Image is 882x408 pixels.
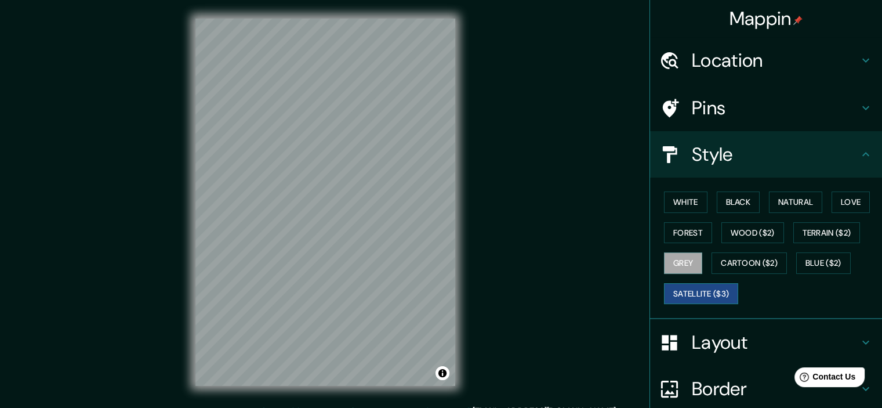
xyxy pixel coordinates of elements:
button: White [664,192,707,213]
div: Style [650,131,882,178]
canvas: Map [195,19,455,386]
h4: Style [692,143,859,166]
h4: Pins [692,96,859,120]
div: Pins [650,85,882,131]
button: Grey [664,252,702,274]
img: pin-icon.png [793,16,803,25]
button: Forest [664,222,712,244]
button: Toggle attribution [435,366,449,380]
button: Natural [769,192,822,213]
button: Blue ($2) [796,252,851,274]
h4: Layout [692,331,859,354]
div: Location [650,37,882,84]
button: Wood ($2) [721,222,784,244]
button: Terrain ($2) [793,222,861,244]
button: Love [832,192,870,213]
iframe: Help widget launcher [779,363,869,395]
h4: Border [692,377,859,400]
div: Layout [650,319,882,366]
button: Cartoon ($2) [712,252,787,274]
h4: Location [692,49,859,72]
button: Black [717,192,760,213]
h4: Mappin [729,7,803,30]
button: Satellite ($3) [664,283,738,305]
